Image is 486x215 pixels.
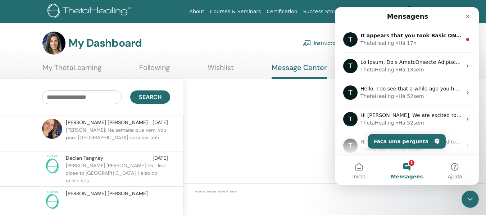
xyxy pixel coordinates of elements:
a: Certification [264,5,300,18]
div: ThetaHealing [26,85,59,93]
img: default.jpg [402,6,413,17]
div: • Há 52sem [60,85,89,93]
iframe: Intercom live chat [462,191,479,208]
div: ThetaHealing [26,139,59,146]
button: Mensagens [48,149,96,178]
iframe: Intercom live chat [335,7,479,185]
a: Resources [345,5,377,18]
span: Search [139,93,162,101]
img: chalkboard-teacher.svg [303,40,311,46]
div: • Há 52sem [60,112,89,120]
a: Message Center [272,63,327,79]
a: Wishlist [208,63,234,77]
a: About [186,5,207,18]
img: no-photo.png [42,190,62,210]
span: Ajuda [113,167,127,172]
a: Following [139,63,170,77]
img: no-photo.png [42,154,62,174]
div: ThetaHealing [26,112,59,120]
div: • Há 58sem [60,139,89,146]
a: Courses & Seminars [207,5,264,18]
a: My ThetaLearning [42,63,101,77]
a: Store [377,5,396,18]
a: Success Stories [300,5,345,18]
div: Profile image for ThetaHealing [8,131,23,146]
span: [PERSON_NAME] [PERSON_NAME] [66,190,148,197]
h3: My Dashboard [68,37,142,50]
img: default.jpg [42,119,62,139]
img: logo.png [47,4,133,20]
div: Profile image for ThetaHealing [8,105,23,119]
p: [PERSON_NAME] [PERSON_NAME]: Hi, I live close to [GEOGRAPHIC_DATA]. I also do online ses... [66,162,170,183]
span: [DATE] [153,154,168,162]
span: Declan Tangney [66,154,103,162]
span: Mensagens [56,167,88,172]
img: default.jpg [42,32,65,55]
button: Search [130,90,170,104]
button: Ajuda [96,149,144,178]
span: [PERSON_NAME] [PERSON_NAME] [66,119,148,126]
button: Faça uma pergunta [33,127,111,141]
span: [DATE] [153,119,168,126]
span: Início [17,167,31,172]
p: [PERSON_NAME]: Na semana que vem, vou para [GEOGRAPHIC_DATA] para ser anfi... [66,126,170,148]
a: Instructor Dashboard [303,35,364,51]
